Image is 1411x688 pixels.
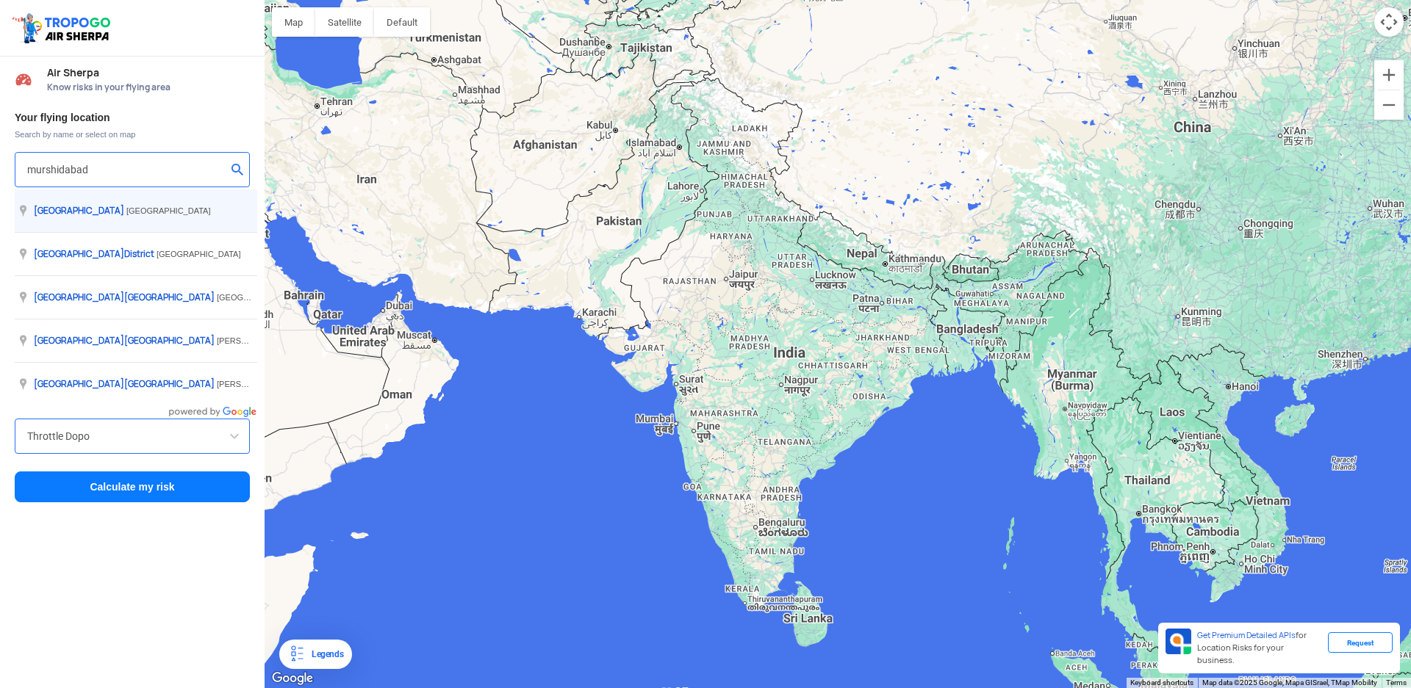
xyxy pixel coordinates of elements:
[1328,632,1393,653] div: Request
[1130,678,1193,688] button: Keyboard shortcuts
[1191,629,1328,667] div: for Location Risks for your business.
[1197,630,1296,640] span: Get Premium Detailed APIs
[315,7,374,37] button: Show satellite imagery
[217,336,549,345] span: [PERSON_NAME], [GEOGRAPHIC_DATA], [GEOGRAPHIC_DATA], [GEOGRAPHIC_DATA]
[1386,678,1407,687] a: Terms
[27,161,226,178] input: Search your flying location
[47,67,250,79] span: Air Sherpa
[1202,678,1377,687] span: Map data ©2025 Google, Mapa GISrael, TMap Mobility
[1166,629,1191,654] img: Premium APIs
[268,669,317,688] img: Google
[1374,90,1404,120] button: Zoom out
[11,11,115,45] img: ic_tgdronemaps.svg
[217,380,401,388] span: [PERSON_NAME], Matijhil, [GEOGRAPHIC_DATA]
[34,378,217,390] span: [GEOGRAPHIC_DATA]
[34,248,124,260] span: [GEOGRAPHIC_DATA]
[1374,7,1404,37] button: Map camera controls
[34,292,217,303] span: [GEOGRAPHIC_DATA]
[34,248,157,260] span: District
[34,378,124,390] span: [GEOGRAPHIC_DATA]
[1374,60,1404,90] button: Zoom in
[15,128,250,140] span: Search by name or select on map
[157,250,241,258] span: [GEOGRAPHIC_DATA]
[126,206,211,215] span: [GEOGRAPHIC_DATA]
[217,293,478,302] span: [GEOGRAPHIC_DATA], [GEOGRAPHIC_DATA], [GEOGRAPHIC_DATA]
[34,335,124,347] span: [GEOGRAPHIC_DATA]
[34,335,217,347] span: [GEOGRAPHIC_DATA]
[47,82,250,93] span: Know risks in your flying area
[288,645,306,663] img: Legends
[34,205,124,217] span: [GEOGRAPHIC_DATA]
[306,645,343,663] div: Legends
[34,292,124,303] span: [GEOGRAPHIC_DATA]
[15,471,250,502] button: Calculate my risk
[15,112,250,123] h3: Your flying location
[272,7,315,37] button: Show street map
[268,669,317,688] a: Open this area in Google Maps (opens a new window)
[27,427,237,445] input: Search by name or Brand
[15,70,32,88] img: Risk Scores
